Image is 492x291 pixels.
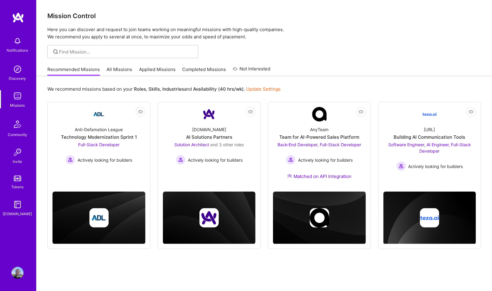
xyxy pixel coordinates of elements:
span: Actively looking for builders [408,163,463,170]
div: Discovery [9,75,26,82]
b: Skills [148,86,160,92]
div: Building AI Communication Tools [394,134,465,140]
div: [DOMAIN_NAME] [192,126,226,133]
h3: Mission Control [47,12,481,20]
img: Company Logo [312,107,327,121]
img: Company Logo [92,107,106,121]
span: Back-End Developer, Full-Stack Developer [278,142,361,147]
img: Actively looking for builders [65,155,75,165]
a: Company Logo[URL]Building AI Communication ToolsSoftware Engineer, AI Engineer, Full-Stack Develo... [383,107,476,173]
div: AnyTeam [310,126,329,133]
img: cover [273,192,366,244]
img: Invite [11,146,24,158]
div: Anti-Defamation League [75,126,123,133]
img: Ateam Purple Icon [287,173,292,178]
b: Roles [134,86,146,92]
img: Company logo [89,208,109,228]
span: Actively looking for builders [188,157,243,163]
img: bell [11,35,24,47]
img: Company logo [310,208,329,228]
span: Actively looking for builders [78,157,132,163]
a: Not Interested [233,65,271,76]
i: icon EyeClosed [248,109,253,114]
div: [URL] [424,126,435,133]
img: Actively looking for builders [286,155,296,165]
div: Team for AI-Powered Sales Platform [279,134,359,140]
a: Completed Missions [183,66,226,76]
span: Software Engineer, AI Engineer, Full-Stack Developer [388,142,471,154]
b: Industries [162,86,184,92]
img: guide book [11,199,24,211]
img: Company Logo [422,107,437,121]
a: Company LogoAnyTeamTeam for AI-Powered Sales PlatformBack-End Developer, Full-Stack Developer Act... [273,107,366,187]
a: Applied Missions [139,66,176,76]
span: Actively looking for builders [298,157,353,163]
img: Actively looking for builders [396,161,406,171]
img: cover [163,192,256,244]
img: User Avatar [11,267,24,279]
img: Actively looking for builders [176,155,186,165]
img: tokens [14,176,21,181]
a: Update Settings [246,86,281,92]
i: icon EyeClosed [138,109,143,114]
i: icon EyeClosed [359,109,363,114]
div: Tokens [11,184,24,190]
b: Availability (40 hrs/wk) [193,86,244,92]
div: Community [8,131,27,138]
a: Recommended Missions [47,66,100,76]
img: cover [52,192,145,244]
span: Solution Architect [174,142,209,147]
img: Company Logo [202,107,216,121]
i: icon SearchGrey [52,48,59,55]
p: We recommend missions based on your , , and . [47,86,281,92]
div: Invite [13,158,22,165]
div: AI Solutions Partners [186,134,232,140]
div: Missions [10,102,25,108]
a: Company Logo[DOMAIN_NAME]AI Solutions PartnersSolution Architect and 3 other rolesActively lookin... [163,107,256,173]
input: Find Mission... [59,49,194,55]
img: logo [12,12,24,23]
i: icon EyeClosed [469,109,474,114]
img: discovery [11,63,24,75]
a: All Missions [107,66,132,76]
img: cover [383,192,476,244]
img: Company logo [199,208,219,228]
a: Company LogoAnti-Defamation LeagueTechnology Modernization Sprint 1Full-Stack Developer Actively ... [52,107,145,173]
img: teamwork [11,90,24,102]
img: Community [10,117,25,131]
a: User Avatar [10,267,25,279]
div: Technology Modernization Sprint 1 [61,134,137,140]
div: [DOMAIN_NAME] [3,211,32,217]
img: Company logo [420,208,439,228]
span: and 3 other roles [210,142,244,147]
div: Notifications [7,47,28,53]
div: Matched on API Integration [287,173,351,179]
p: Here you can discover and request to join teams working on meaningful missions with high-quality ... [47,26,481,40]
span: Full-Stack Developer [78,142,119,147]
